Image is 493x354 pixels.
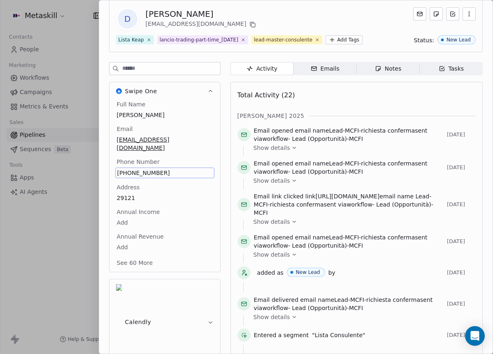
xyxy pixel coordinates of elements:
[447,201,476,208] span: [DATE]
[292,136,363,142] span: Lead (Opportunità)-MCFI
[146,20,258,30] div: [EMAIL_ADDRESS][DOMAIN_NAME]
[447,301,476,307] span: [DATE]
[257,269,284,277] span: added as
[146,8,258,20] div: [PERSON_NAME]
[115,100,147,108] span: Full Name
[447,164,476,171] span: [DATE]
[253,144,470,152] a: Show details
[109,82,220,100] button: Swipe OneSwipe One
[375,64,401,73] div: Notes
[292,242,363,249] span: Lead (Opportunità)-MCFI
[254,233,444,250] span: email name sent via workflow -
[254,36,312,44] div: lead-master-consulente
[253,251,470,259] a: Show details
[254,296,444,312] span: email name sent via workflow -
[312,331,365,339] span: "Lista Consulente"
[328,269,335,277] span: by
[160,36,238,44] div: lancio-trading-part-time_[DATE]
[329,234,415,241] span: Lead-MCFI-richiesta conferma
[447,269,476,276] span: [DATE]
[329,160,415,167] span: Lead-MCFI-richiesta conferma
[254,192,444,217] span: link email name sent via workflow -
[115,158,161,166] span: Phone Number
[253,218,290,226] span: Show details
[117,194,213,202] span: 29121
[115,208,162,216] span: Annual Income
[237,91,295,99] span: Total Activity (22)
[465,326,485,346] div: Open Intercom Messenger
[254,193,304,200] span: Email link clicked
[447,332,476,338] span: [DATE]
[253,177,290,185] span: Show details
[115,183,142,191] span: Address
[125,87,157,95] span: Swipe One
[253,218,470,226] a: Show details
[254,234,293,241] span: Email opened
[112,255,158,270] button: See 60 More
[254,126,444,143] span: email name sent via workflow -
[311,64,340,73] div: Emails
[254,127,293,134] span: Email opened
[439,64,464,73] div: Tasks
[253,177,470,185] a: Show details
[117,243,213,251] span: Add
[115,125,135,133] span: Email
[117,218,213,227] span: Add
[334,297,420,303] span: Lead-MCFI-richiesta conferma
[253,313,470,321] a: Show details
[316,193,380,200] span: [URL][DOMAIN_NAME]
[116,88,122,94] img: Swipe One
[253,144,290,152] span: Show details
[117,136,213,152] span: [EMAIL_ADDRESS][DOMAIN_NAME]
[253,313,290,321] span: Show details
[119,36,144,44] div: Lista Keap
[117,111,213,119] span: [PERSON_NAME]
[117,169,212,177] span: [PHONE_NUMBER]
[447,131,476,138] span: [DATE]
[125,318,151,326] span: Calendly
[447,238,476,245] span: [DATE]
[254,297,298,303] span: Email delivered
[253,251,290,259] span: Show details
[237,112,305,120] span: [PERSON_NAME] 2025
[254,160,293,167] span: Email opened
[292,168,363,175] span: Lead (Opportunità)-MCFI
[254,331,309,339] span: Entered a segment
[414,36,434,44] span: Status:
[446,37,471,43] div: New Lead
[292,305,363,311] span: Lead (Opportunità)-MCFI
[115,232,165,241] span: Annual Revenue
[329,127,415,134] span: Lead-MCFI-richiesta conferma
[296,269,320,275] div: New Lead
[109,100,220,272] div: Swipe OneSwipe One
[326,35,363,44] button: Add Tags
[254,159,444,176] span: email name sent via workflow -
[118,9,137,29] span: D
